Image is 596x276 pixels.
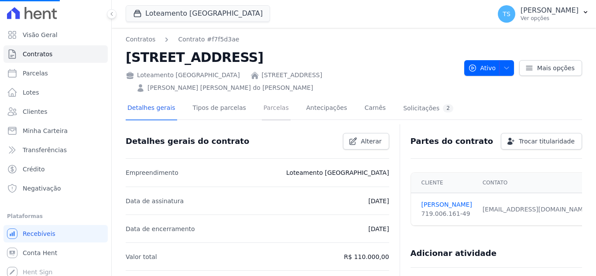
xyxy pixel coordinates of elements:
span: Ativo [468,60,496,76]
span: Trocar titularidade [519,137,575,146]
span: Crédito [23,165,45,174]
a: Recebíveis [3,225,108,242]
nav: Breadcrumb [126,35,239,44]
span: Minha Carteira [23,126,68,135]
span: TS [503,11,510,17]
button: Loteamento [GEOGRAPHIC_DATA] [126,5,270,22]
h3: Adicionar atividade [411,248,497,259]
a: Contratos [126,35,155,44]
span: Transferências [23,146,67,154]
a: Crédito [3,160,108,178]
a: Transferências [3,141,108,159]
span: Negativação [23,184,61,193]
p: Data de assinatura [126,196,184,206]
th: Cliente [411,173,477,193]
a: Parcelas [3,65,108,82]
div: Plataformas [7,211,104,221]
a: [PERSON_NAME] [PERSON_NAME] do [PERSON_NAME] [147,83,313,92]
span: Mais opções [537,64,575,72]
span: Clientes [23,107,47,116]
div: [EMAIL_ADDRESS][DOMAIN_NAME] [483,205,589,214]
a: Tipos de parcelas [191,97,248,120]
th: Contato [477,173,595,193]
a: Contrato #f7f5d3ae [178,35,239,44]
span: Visão Geral [23,31,58,39]
a: Alterar [343,133,389,150]
div: Solicitações [403,104,453,112]
a: Lotes [3,84,108,101]
a: Carnês [363,97,387,120]
p: Empreendimento [126,167,178,178]
a: [PERSON_NAME] [421,200,472,209]
h3: Detalhes gerais do contrato [126,136,249,147]
button: TS [PERSON_NAME] Ver opções [491,2,596,26]
a: Parcelas [262,97,291,120]
p: R$ 110.000,00 [344,252,389,262]
a: Antecipações [305,97,349,120]
nav: Breadcrumb [126,35,457,44]
span: Lotes [23,88,39,97]
a: Clientes [3,103,108,120]
a: Detalhes gerais [126,97,177,120]
p: [DATE] [368,224,389,234]
span: Recebíveis [23,229,55,238]
a: Contratos [3,45,108,63]
span: Conta Hent [23,249,57,257]
h2: [STREET_ADDRESS] [126,48,457,67]
div: 719.006.161-49 [421,209,472,218]
p: [PERSON_NAME] [521,6,579,15]
div: Loteamento [GEOGRAPHIC_DATA] [126,71,240,80]
a: Mais opções [519,60,582,76]
p: [DATE] [368,196,389,206]
p: Valor total [126,252,157,262]
span: Parcelas [23,69,48,78]
div: 2 [443,104,453,112]
p: Ver opções [521,15,579,22]
button: Ativo [464,60,514,76]
a: Solicitações2 [401,97,455,120]
a: Trocar titularidade [501,133,582,150]
a: Minha Carteira [3,122,108,140]
a: Negativação [3,180,108,197]
span: Alterar [361,137,382,146]
a: Visão Geral [3,26,108,44]
a: [STREET_ADDRESS] [262,71,322,80]
span: Contratos [23,50,52,58]
h3: Partes do contrato [411,136,493,147]
p: Loteamento [GEOGRAPHIC_DATA] [286,167,389,178]
a: Conta Hent [3,244,108,262]
p: Data de encerramento [126,224,195,234]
